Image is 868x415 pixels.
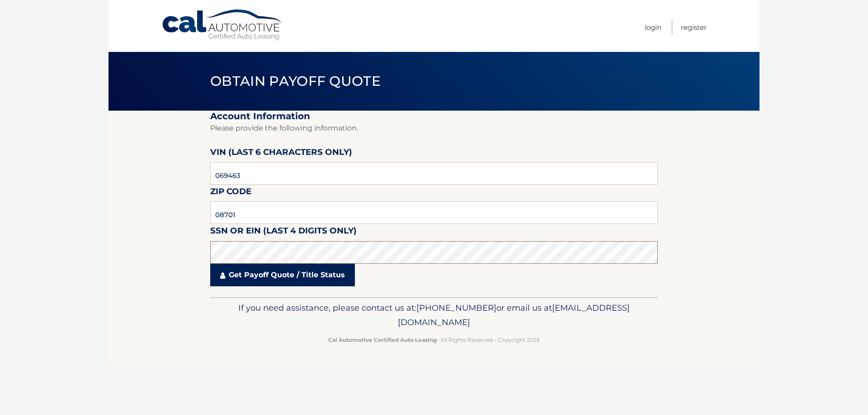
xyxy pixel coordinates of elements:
[210,224,357,241] label: SSN or EIN (last 4 digits only)
[210,111,658,122] h2: Account Information
[216,335,652,345] p: - All Rights Reserved - Copyright 2025
[645,20,661,35] a: Login
[216,301,652,330] p: If you need assistance, please contact us at: or email us at
[210,145,352,162] label: VIN (last 6 characters only)
[681,20,707,35] a: Register
[210,73,381,89] span: Obtain Payoff Quote
[328,336,437,343] strong: Cal Automotive Certified Auto Leasing
[161,9,283,41] a: Cal Automotive
[416,303,496,313] span: [PHONE_NUMBER]
[210,122,658,135] p: Please provide the following information.
[210,185,251,201] label: Zip Code
[210,264,355,286] a: Get Payoff Quote / Title Status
